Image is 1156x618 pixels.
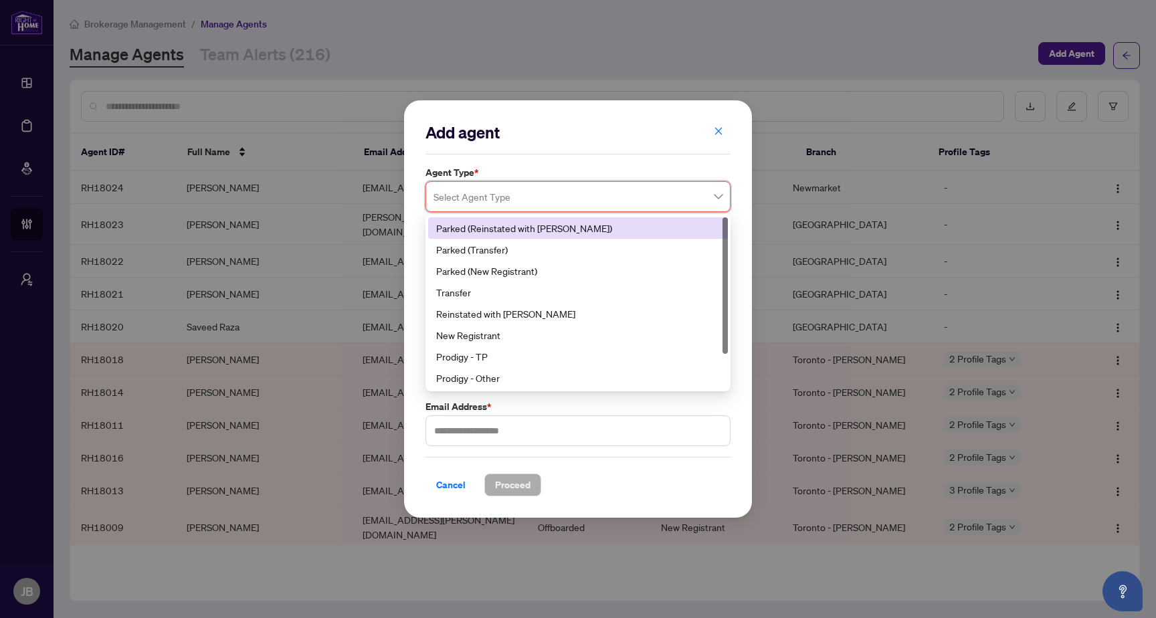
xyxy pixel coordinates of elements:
label: Email Address [425,399,731,414]
label: First Name [425,290,731,304]
span: Agent type is required [425,215,504,225]
span: Cancel [436,474,466,496]
label: Last Name [425,344,731,359]
h2: Add agent [425,122,731,143]
label: Branch [425,235,731,249]
span: close [714,126,723,136]
button: Proceed [484,474,541,496]
button: Cancel [425,474,476,496]
label: Agent Type [425,165,731,180]
button: Open asap [1102,571,1143,611]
